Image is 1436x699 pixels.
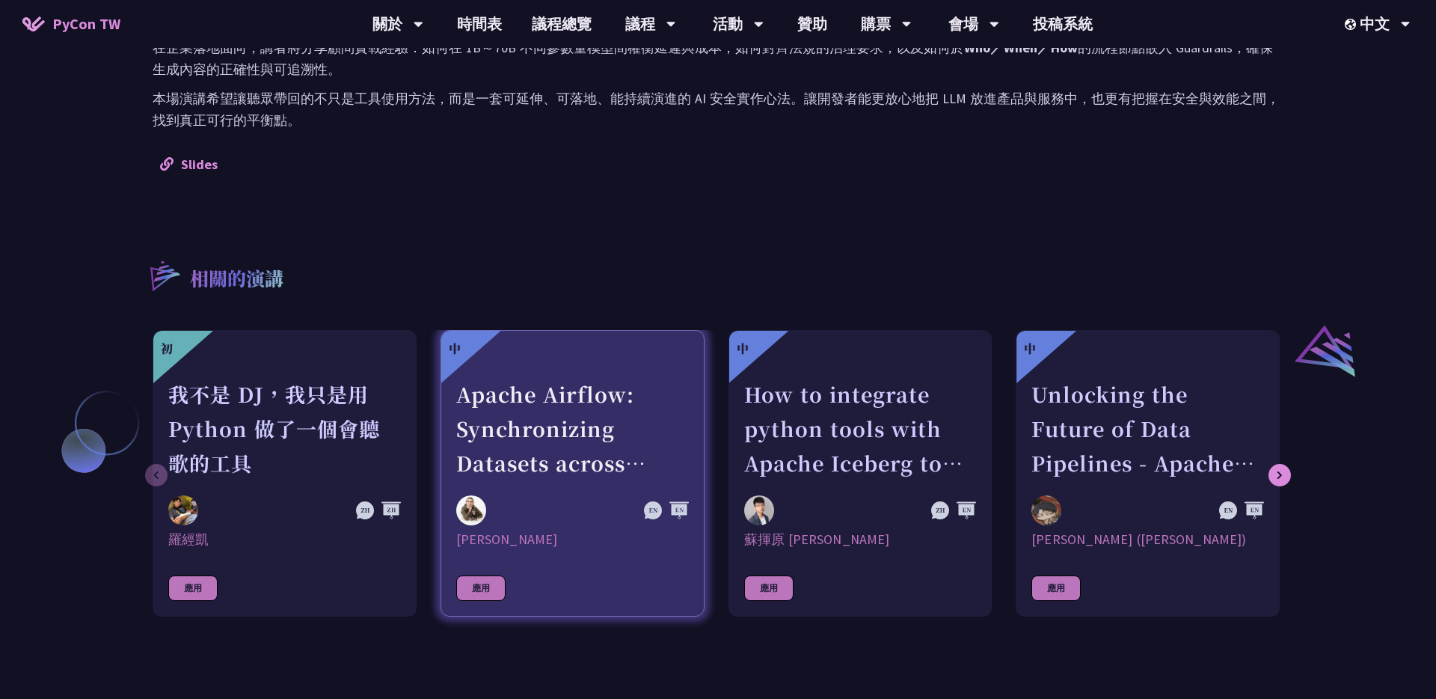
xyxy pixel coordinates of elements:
div: 應用 [744,576,794,601]
img: 羅經凱 [168,495,198,525]
a: Slides [160,156,218,173]
a: 中 How to integrate python tools with Apache Iceberg to build ETLT pipeline on Shift-Left Architec... [728,330,992,617]
div: 蘇揮原 [PERSON_NAME] [744,531,977,549]
p: 相關的演講 [190,265,283,295]
img: Locale Icon [1345,19,1360,30]
img: Home icon of PyCon TW 2025 [22,16,45,31]
a: 中 Unlocking the Future of Data Pipelines - Apache Airflow 3 李唯 (Wei Lee) [PERSON_NAME] ([PERSON_N... [1016,330,1280,617]
img: r3.8d01567.svg [128,239,200,311]
div: 中 [737,340,749,358]
div: 中 [1024,340,1036,358]
a: 初 我不是 DJ，我只是用 Python 做了一個會聽歌的工具 羅經凱 羅經凱 應用 [153,330,417,617]
div: 應用 [168,576,218,601]
div: 應用 [456,576,506,601]
a: 中 Apache Airflow: Synchronizing Datasets across Multiple instances Sebastien Crocquevieille [PERS... [441,330,705,617]
div: 我不是 DJ，我只是用 Python 做了一個會聽歌的工具 [168,377,401,480]
div: 中 [449,340,461,358]
div: [PERSON_NAME] [456,531,689,549]
span: PyCon TW [52,13,120,35]
div: 初 [161,340,173,358]
p: 本場演講希望讓聽眾帶回的不只是工具使用方法，而是一套可延伸、可落地、能持續演進的 AI 安全實作心法。讓開發者能更放心地把 LLM 放進產品與服務中，也更有把握在安全與效能之間，找到真正可行的平衡點。 [153,88,1283,131]
img: 李唯 (Wei Lee) [1031,495,1061,525]
img: 蘇揮原 Mars Su [744,495,774,525]
div: 應用 [1031,576,1081,601]
div: Apache Airflow: Synchronizing Datasets across Multiple instances [456,377,689,480]
img: Sebastien Crocquevieille [456,495,486,525]
div: [PERSON_NAME] ([PERSON_NAME]) [1031,531,1264,549]
div: How to integrate python tools with Apache Iceberg to build ETLT pipeline on Shift-Left Architecture [744,377,977,480]
a: PyCon TW [7,5,135,43]
div: 羅經凱 [168,531,401,549]
div: Unlocking the Future of Data Pipelines - Apache Airflow 3 [1031,377,1264,480]
p: 在企業落地面向，講者將分享顧問實戰經驗：如何在 1B～70B 不同參數量模型間權衡延遲與成本，如何對齊法規的治理要求，以及如何於 的流程節點嵌入 Guardrails，確保生成內容的正確性與可追溯性。 [153,37,1283,80]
